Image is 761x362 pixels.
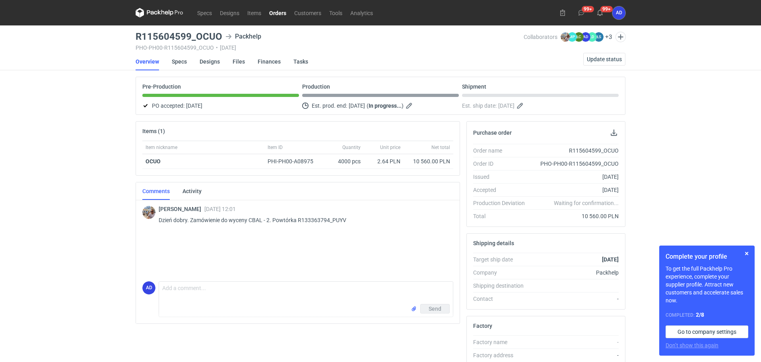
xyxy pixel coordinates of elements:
a: Analytics [346,8,377,17]
figcaption: AD [581,32,590,42]
div: Est. ship date: [462,101,619,110]
div: - [531,338,619,346]
strong: 2 / 8 [696,312,704,318]
strong: [DATE] [602,256,619,263]
figcaption: ŁS [594,32,604,42]
h2: Shipping details [473,240,514,246]
button: 99+ [575,6,588,19]
a: Go to company settings [666,325,748,338]
svg: Packhelp Pro [136,8,183,17]
span: [DATE] 12:01 [204,206,236,212]
h2: Items (1) [142,128,165,134]
h2: Factory [473,323,492,329]
a: Customers [290,8,325,17]
span: Send [429,306,441,312]
div: Company [473,269,531,277]
div: Order name [473,147,531,155]
div: Factory address [473,351,531,359]
div: Accepted [473,186,531,194]
img: Michał Palasek [561,32,570,42]
h2: Purchase order [473,130,512,136]
div: Factory name [473,338,531,346]
div: Anita Dolczewska [142,281,155,294]
strong: In progress... [369,103,402,109]
div: Issued [473,173,531,181]
button: Edit estimated production end date [405,101,415,110]
span: [DATE] [498,101,514,110]
span: [DATE] [186,101,202,110]
button: AD [612,6,625,19]
span: Collaborators [524,34,557,40]
a: Tools [325,8,346,17]
h3: R115604599_OCUO [136,32,222,41]
div: PHI-PH00-A08975 [268,157,321,165]
figcaption: ŁC [574,32,584,42]
p: To get the full Packhelp Pro experience, complete your supplier profile. Attract new customers an... [666,265,748,304]
span: Net total [431,144,450,151]
div: Completed: [666,311,748,319]
div: - [531,295,619,303]
button: Update status [583,53,625,66]
div: Total [473,212,531,220]
div: Target ship date [473,256,531,263]
div: 10 560.00 PLN [407,157,450,165]
div: Anita Dolczewska [612,6,625,19]
span: Quantity [342,144,361,151]
a: Comments [142,182,170,200]
figcaption: ŁD [587,32,597,42]
button: Download PO [609,128,619,137]
img: Michał Palasek [142,206,155,219]
button: Edit collaborators [615,32,626,42]
a: Activity [182,182,202,200]
div: R115604599_OCUO [531,147,619,155]
span: • [216,45,218,51]
div: Order ID [473,160,531,168]
a: Items [243,8,265,17]
span: Update status [587,56,622,62]
a: Overview [136,53,159,70]
div: PHO-PH00-R115604599_OCUO [DATE] [136,45,524,51]
h1: Complete your profile [666,252,748,261]
button: Edit estimated shipping date [516,101,526,110]
button: Skip for now [742,249,751,258]
span: Unit price [380,144,400,151]
a: Orders [265,8,290,17]
a: Specs [172,53,187,70]
div: Packhelp [225,32,261,41]
em: ) [402,103,404,109]
div: Packhelp [531,269,619,277]
a: Designs [200,53,220,70]
div: PHO-PH00-R115604599_OCUO [531,160,619,168]
a: Files [233,53,245,70]
div: Shipping destination [473,282,531,290]
div: Production Deviation [473,199,531,207]
div: PO accepted: [142,101,299,110]
em: Waiting for confirmation... [554,199,619,207]
div: 10 560.00 PLN [531,212,619,220]
figcaption: AD [142,281,155,294]
div: Est. prod. end: [302,101,459,110]
p: Shipment [462,83,486,90]
p: Dzień dobry. Zamówienie do wyceny CBAL - 2. Powtórka R133363794_PUYV [159,215,447,225]
a: Tasks [293,53,308,70]
button: 99+ [594,6,606,19]
em: ( [367,103,369,109]
button: Send [420,304,450,314]
div: Contact [473,295,531,303]
div: 4000 pcs [324,154,364,169]
figcaption: MP [567,32,577,42]
p: Pre-Production [142,83,181,90]
span: [PERSON_NAME] [159,206,204,212]
div: 2.64 PLN [367,157,400,165]
p: Production [302,83,330,90]
a: Designs [216,8,243,17]
a: Specs [193,8,216,17]
span: [DATE] [349,101,365,110]
strong: OCUO [146,158,161,165]
span: Item ID [268,144,283,151]
button: +3 [605,33,612,41]
div: - [531,351,619,359]
button: Don’t show this again [666,341,718,349]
